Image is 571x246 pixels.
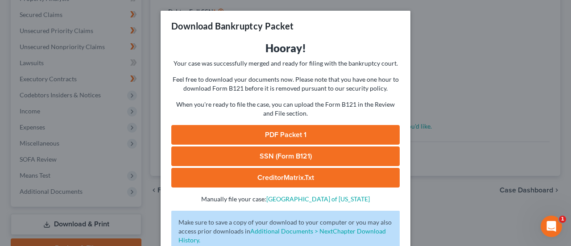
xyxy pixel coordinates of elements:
[171,20,294,32] h3: Download Bankruptcy Packet
[171,168,400,188] a: CreditorMatrix.txt
[178,227,386,244] a: Additional Documents > NextChapter Download History.
[171,75,400,93] p: Feel free to download your documents now. Please note that you have one hour to download Form B12...
[541,216,562,237] iframe: Intercom live chat
[171,100,400,118] p: When you're ready to file the case, you can upload the Form B121 in the Review and File section.
[171,146,400,166] a: SSN (Form B121)
[559,216,566,223] span: 1
[178,218,393,245] p: Make sure to save a copy of your download to your computer or you may also access prior downloads in
[171,125,400,145] a: PDF Packet 1
[171,195,400,204] p: Manually file your case:
[171,59,400,68] p: Your case was successfully merged and ready for filing with the bankruptcy court.
[266,195,370,203] a: [GEOGRAPHIC_DATA] of [US_STATE]
[171,41,400,55] h3: Hooray!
